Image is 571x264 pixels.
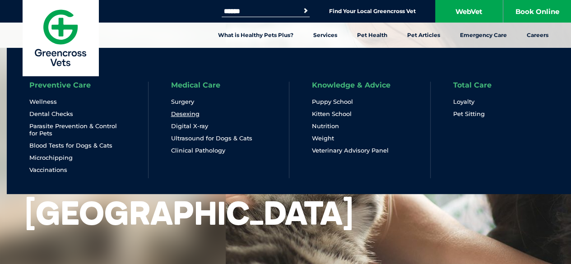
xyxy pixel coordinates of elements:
[453,82,492,89] a: Total Care
[312,82,390,89] a: Knowledge & Advice
[397,23,450,48] a: Pet Articles
[29,122,125,137] a: Parasite Prevention & Control for Pets
[301,6,310,15] button: Search
[29,142,112,149] a: Blood Tests for Dogs & Cats
[29,166,67,174] a: Vaccinations
[171,98,194,106] a: Surgery
[171,82,220,89] a: Medical Care
[29,82,91,89] a: Preventive Care
[303,23,347,48] a: Services
[171,122,208,130] a: Digital X-ray
[312,98,353,106] a: Puppy School
[208,23,303,48] a: What is Healthy Pets Plus?
[453,110,485,118] a: Pet Sitting
[29,98,57,106] a: Wellness
[171,110,200,118] a: Desexing
[347,23,397,48] a: Pet Health
[29,110,73,118] a: Dental Checks
[312,134,334,142] a: Weight
[312,147,389,154] a: Veterinary Advisory Panel
[171,134,252,142] a: Ultrasound for Dogs & Cats
[312,110,352,118] a: Kitten School
[171,147,225,154] a: Clinical Pathology
[25,195,353,231] h1: [GEOGRAPHIC_DATA]
[453,98,474,106] a: Loyalty
[517,23,558,48] a: Careers
[450,23,517,48] a: Emergency Care
[329,8,416,15] a: Find Your Local Greencross Vet
[29,154,73,162] a: Microchipping
[312,122,339,130] a: Nutrition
